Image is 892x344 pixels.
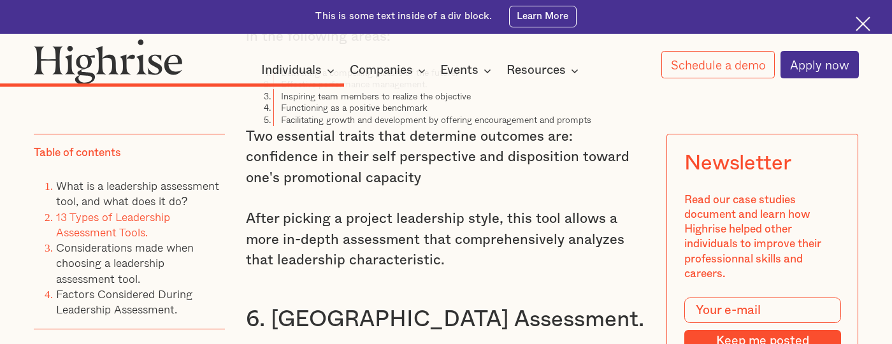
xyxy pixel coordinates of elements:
[780,51,859,78] a: Apply now
[350,63,413,78] div: Companies
[684,151,791,175] div: Newsletter
[684,297,841,322] input: Your e-mail
[34,39,183,84] img: Highrise logo
[261,63,338,78] div: Individuals
[315,10,492,24] div: This is some text inside of a div block.
[56,285,192,318] a: Factors Considered During Leadership Assessment.
[34,146,121,161] div: Table of contents
[273,90,646,103] li: Inspiring team members to realize the objective
[507,63,566,78] div: Resources
[273,102,646,114] li: Functioning as a positive benchmark
[509,6,577,27] a: Learn More
[440,63,478,78] div: Events
[684,192,841,282] div: Read our case studies document and learn how Highrise helped other individuals to improve their p...
[246,208,647,271] p: After picking a project leadership style, this tool allows a more in-depth assessment that compre...
[56,177,219,210] a: What is a leadership assessment tool, and what does it do?
[856,17,870,31] img: Cross icon
[261,63,322,78] div: Individuals
[661,51,775,78] a: Schedule a demo
[246,126,647,189] p: Two essential traits that determine outcomes are: confidence in their self perspective and dispos...
[507,63,582,78] div: Resources
[440,63,495,78] div: Events
[273,114,646,126] li: Facilitating growth and development by offering encouragement and prompts
[350,63,429,78] div: Companies
[56,239,194,287] a: Considerations made when choosing a leadership assessment tool.
[246,306,647,334] h3: 6. [GEOGRAPHIC_DATA] Assessment.
[56,208,170,241] a: 13 Types of Leadership Assessment Tools.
